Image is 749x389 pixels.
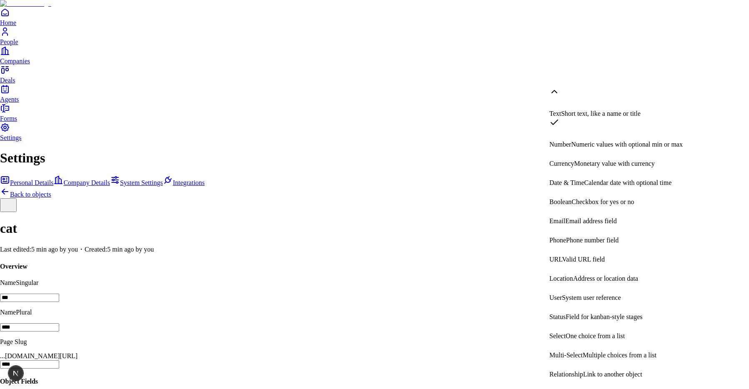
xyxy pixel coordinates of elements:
[571,141,683,148] span: Numeric values with optional min or max
[549,110,561,117] span: Text
[583,371,642,378] span: Link to another object
[549,237,566,244] span: Phone
[549,332,566,339] span: Select
[549,160,574,167] span: Currency
[549,275,573,282] span: Location
[573,275,638,282] span: Address or location data
[549,198,571,205] span: Boolean
[571,198,634,205] span: Checkbox for yes or no
[549,217,565,224] span: Email
[561,110,641,117] span: Short text, like a name or title
[549,371,583,378] span: Relationship
[549,256,562,263] span: URL
[583,352,656,359] span: Multiple choices from a list
[565,217,617,224] span: Email address field
[584,179,672,186] span: Calendar date with optional time
[549,352,583,359] span: Multi-Select
[562,256,605,263] span: Valid URL field
[566,332,625,339] span: One choice from a list
[549,179,584,186] span: Date & Time
[562,294,621,301] span: System user reference
[566,313,642,320] span: Field for kanban-style stages
[566,237,619,244] span: Phone number field
[549,313,566,320] span: Status
[549,294,562,301] span: User
[549,141,571,148] span: Number
[574,160,655,167] span: Monetary value with currency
